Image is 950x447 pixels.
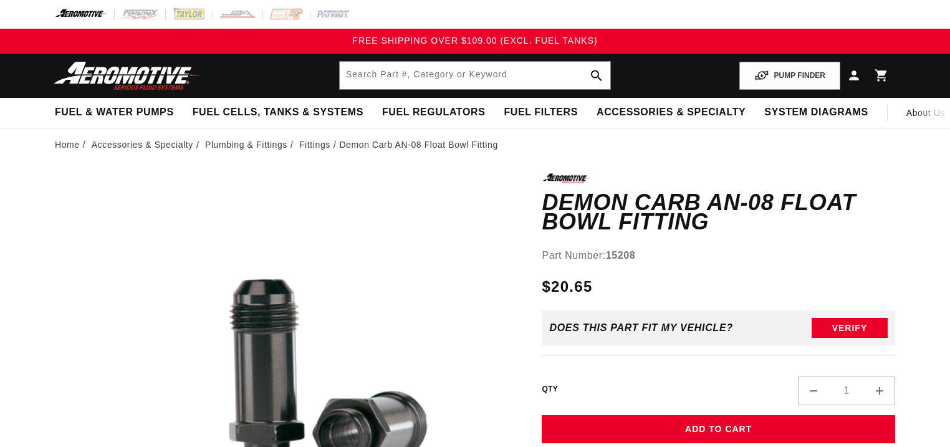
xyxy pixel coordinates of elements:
summary: Accessories & Specialty [587,98,755,127]
button: Add to Cart [542,415,895,443]
nav: breadcrumbs [55,138,895,151]
span: Fuel Cells, Tanks & Systems [193,106,363,119]
h1: Demon Carb AN-08 Float Bowl Fitting [542,193,895,232]
span: About Us [906,108,945,118]
button: search button [583,62,610,89]
button: PUMP FINDER [739,62,840,90]
img: Aeromotive [50,61,206,90]
li: Demon Carb AN-08 Float Bowl Fitting [339,138,497,151]
summary: Fuel Regulators [373,98,494,127]
a: Plumbing & Fittings [205,138,287,151]
input: Search by Part Number, Category or Keyword [340,62,610,89]
summary: Fuel Cells, Tanks & Systems [183,98,373,127]
span: Accessories & Specialty [597,106,746,119]
li: Accessories & Specialty [92,138,203,151]
summary: System Diagrams [755,98,877,127]
summary: Fuel & Water Pumps [46,98,183,127]
label: QTY [542,384,558,395]
button: Verify [812,318,888,338]
div: Does This part fit My vehicle? [549,322,733,334]
span: FREE SHIPPING OVER $109.00 (EXCL. FUEL TANKS) [352,36,597,46]
span: Fuel Regulators [382,106,485,119]
summary: Fuel Filters [494,98,587,127]
span: $20.65 [542,276,592,298]
a: Fittings [299,138,330,151]
span: System Diagrams [764,106,868,119]
div: Part Number: [542,248,895,264]
span: Fuel & Water Pumps [55,106,174,119]
span: Fuel Filters [504,106,578,119]
strong: 15208 [606,250,636,261]
a: Home [55,138,80,151]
